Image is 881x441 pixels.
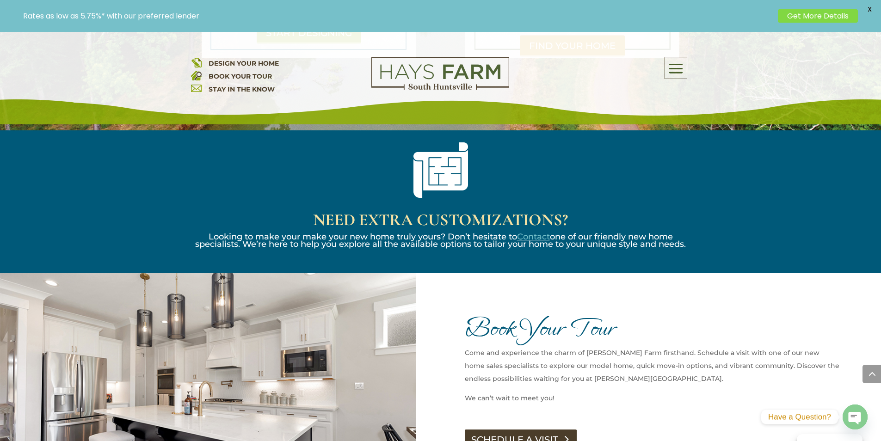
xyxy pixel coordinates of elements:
[209,59,279,67] a: DESIGN YOUR HOME
[371,84,509,92] a: hays farm homes huntsville development
[23,12,773,20] p: Rates as low as 5.75%* with our preferred lender
[863,2,876,16] span: X
[191,233,690,248] p: Looking to make your make your new home truly yours? Don’t hesitate to one of our friendly new ho...
[371,57,509,90] img: Logo
[517,232,550,242] a: Contact
[465,346,839,392] p: Come and experience the charm of [PERSON_NAME] Farm firsthand. Schedule a visit with one of our n...
[465,314,839,346] h1: Book Your Tour
[191,70,202,80] img: book your home tour
[191,57,202,67] img: design your home
[413,142,468,198] img: CustomizationIcon
[191,212,690,233] h2: NEED EXTRA CUSTOMIZATIONS?
[778,9,858,23] a: Get More Details
[209,72,272,80] a: BOOK YOUR TOUR
[465,392,839,404] p: We can’t wait to meet you!
[209,85,275,93] a: STAY IN THE KNOW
